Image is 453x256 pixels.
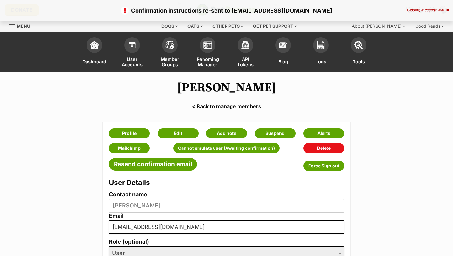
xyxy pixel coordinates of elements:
[128,41,137,49] img: members-icon-d6bcda0bfb97e5ba05b48644448dc2971f67d37433e5abca221da40c41542bd5.svg
[347,20,410,32] div: About [PERSON_NAME]
[9,20,35,31] a: Menu
[121,56,143,67] span: User Accounts
[189,34,226,72] a: Rehoming Manager
[303,143,344,153] a: Delete
[109,178,150,187] span: User Details
[354,41,363,49] img: tools-icon-677f8b7d46040df57c17cb185196fc8e01b2b03676c49af7ba82c462532e62ee.svg
[109,239,344,245] label: Role (optional)
[208,20,248,32] div: Other pets
[109,191,344,198] label: Contact name
[157,20,182,32] div: Dogs
[151,34,189,72] a: Member Groups
[241,41,250,49] img: api-icon-849e3a9e6f871e3acf1f60245d25b4cd0aad652aa5f5372336901a6a67317bd8.svg
[203,41,212,49] img: group-profile-icon-3fa3cf56718a62981997c0bc7e787c4b2cf8bcc04b72c1350f741eb67cf2f40e.svg
[264,34,302,72] a: Blog
[165,41,174,49] img: team-members-icon-5396bd8760b3fe7c0b43da4ab00e1e3bb1a5d9ba89233759b79545d2d3fc5d0d.svg
[109,143,150,153] a: Mailchimp
[316,56,326,67] span: Logs
[249,20,301,32] div: Get pet support
[82,56,106,67] span: Dashboard
[255,128,296,138] a: Suspend
[197,56,219,67] span: Rehoming Manager
[303,128,344,138] a: Alerts
[159,56,181,67] span: Member Groups
[109,158,197,171] a: Resend confirmation email
[226,34,264,72] a: API Tokens
[340,34,377,72] a: Tools
[303,161,344,171] a: Force Sign out
[234,56,256,67] span: API Tokens
[90,41,99,49] img: dashboard-icon-eb2f2d2d3e046f16d808141f083e7271f6b2e854fb5c12c21221c1fb7104beca.svg
[17,23,30,29] span: Menu
[113,34,151,72] a: User Accounts
[353,56,365,67] span: Tools
[109,128,150,138] a: Profile
[109,213,344,219] label: Email
[206,128,247,138] a: Add note
[279,41,288,49] img: blogs-icon-e71fceff818bbaa76155c998696f2ea9b8fc06abc828b24f45ee82a475c2fd99.svg
[173,143,280,153] a: Cannot emulate user (Awaiting confirmation)
[278,56,288,67] span: Blog
[118,146,141,151] span: translation missing: en.admin.users.show.mailchimp
[316,41,325,49] img: logs-icon-5bf4c29380941ae54b88474b1138927238aebebbc450bc62c8517511492d5a22.svg
[183,20,207,32] div: Cats
[302,34,340,72] a: Logs
[75,34,113,72] a: Dashboard
[158,128,199,138] a: Edit
[411,20,448,32] div: Good Reads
